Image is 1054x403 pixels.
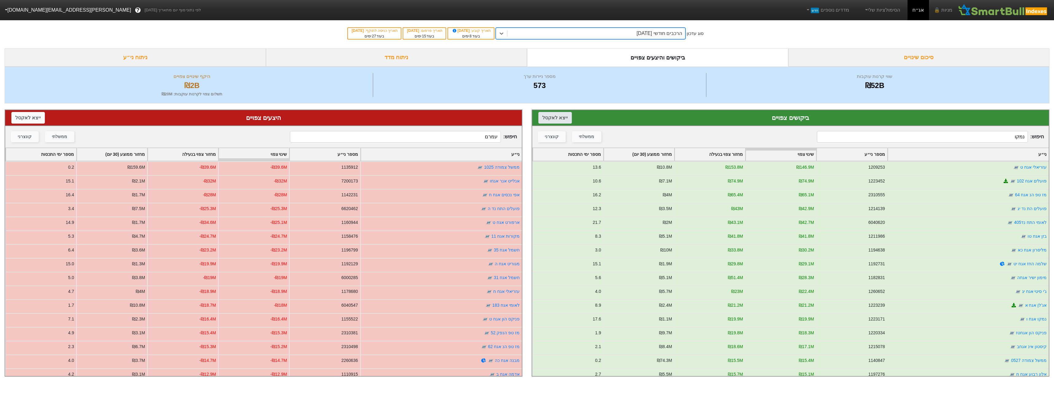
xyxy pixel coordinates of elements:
[1017,178,1047,183] a: פועלים אגח 102
[817,148,887,161] div: Toggle SortBy
[451,28,491,33] div: תאריך קובע :
[728,261,743,267] div: ₪29.8M
[361,148,522,161] div: Toggle SortBy
[579,133,594,140] div: ממשלתי
[341,302,358,309] div: 6040547
[406,33,443,39] div: בעוד ימים
[708,80,1041,91] div: ₪52B
[1028,234,1047,239] a: בזן אגח טו
[132,219,145,226] div: ₪1.7M
[817,131,1028,143] input: 186 רשומות...
[68,316,74,322] div: 7.1
[799,302,814,309] div: ₪21.2M
[728,219,743,226] div: ₪43.1M
[728,192,743,198] div: ₪65.4M
[68,288,74,295] div: 4.7
[868,302,885,309] div: 1223239
[1006,261,1013,267] img: tase link
[868,178,885,184] div: 1223452
[199,233,216,240] div: -₪24.7M
[799,316,814,322] div: ₪19.9M
[1025,303,1047,308] a: אג'לן אגח א
[663,192,672,198] div: ₪4M
[675,148,745,161] div: Toggle SortBy
[595,233,601,240] div: 8.3
[132,330,145,336] div: ₪3.1M
[148,148,218,161] div: Toggle SortBy
[203,274,216,281] div: -₪19M
[1013,164,1019,171] img: tase link
[483,178,489,184] img: tase link
[868,274,885,281] div: 1182831
[484,233,490,240] img: tase link
[68,330,74,336] div: 4.9
[1009,371,1015,378] img: tase link
[1004,358,1010,364] img: tase link
[13,73,371,80] div: היקף שינויים צפויים
[493,289,520,294] a: עזריאלי אגח ח
[485,302,491,309] img: tase link
[1013,261,1047,266] a: שלמה החז אגח יט
[595,274,601,281] div: 5.6
[266,48,527,67] div: ניתוח מדד
[66,178,74,184] div: 15.1
[1019,316,1025,322] img: tase link
[799,371,814,378] div: ₪15.1M
[199,357,216,364] div: -₪14.7M
[868,371,885,378] div: 1197276
[199,219,216,226] div: -₪34.6M
[799,357,814,364] div: ₪15.4M
[868,288,885,295] div: 1260652
[1018,302,1024,309] img: tase link
[799,178,814,184] div: ₪74.9M
[274,274,287,281] div: -₪19M
[66,219,74,226] div: 14.9
[375,80,705,91] div: 573
[127,164,145,171] div: ₪159.6M
[799,205,814,212] div: ₪42.9M
[799,192,814,198] div: ₪65.1M
[888,148,1049,161] div: Toggle SortBy
[132,192,145,198] div: ₪1.7M
[868,344,885,350] div: 1215078
[199,344,216,350] div: -₪15.3M
[728,233,743,240] div: ₪41.8M
[957,4,1049,16] img: SmartBull
[199,164,216,171] div: -₪39.6M
[145,7,201,13] span: לפי נתוני סוף יום מתאריך [DATE]
[728,178,743,184] div: ₪74.9M
[803,4,852,16] a: מדדים נוספיםחדש
[593,192,601,198] div: 16.2
[494,248,520,252] a: חשמל אגח 35
[868,233,885,240] div: 1211986
[487,247,493,253] img: tase link
[491,234,520,239] a: מקורות אגח 11
[341,233,358,240] div: 1158476
[270,344,287,350] div: -₪15.2M
[341,316,358,322] div: 1155522
[1020,165,1047,170] a: עזריאלי אגח ט
[199,316,216,322] div: -₪16.4M
[1010,206,1017,212] img: tase link
[270,357,287,364] div: -₪14.7M
[659,330,672,336] div: ₪9.7M
[341,205,358,212] div: 6620462
[341,371,358,378] div: 1110915
[270,371,287,378] div: -₪12.9M
[868,205,885,212] div: 1214139
[130,302,145,309] div: ₪10.8M
[132,205,145,212] div: ₪7.5M
[270,233,287,240] div: -₪24.7M
[659,274,672,281] div: ₪5.1M
[728,274,743,281] div: ₪51.4M
[341,274,358,281] div: 6000285
[659,302,672,309] div: ₪2.4M
[136,288,145,295] div: ₪4M
[406,28,443,33] div: תאריך פרסום :
[341,192,358,198] div: 1142231
[659,316,672,322] div: ₪1.1M
[270,288,287,295] div: -₪18.9M
[527,48,788,67] div: ביקושים והיצעים צפויים
[352,29,365,33] span: [DATE]
[728,330,743,336] div: ₪19.8M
